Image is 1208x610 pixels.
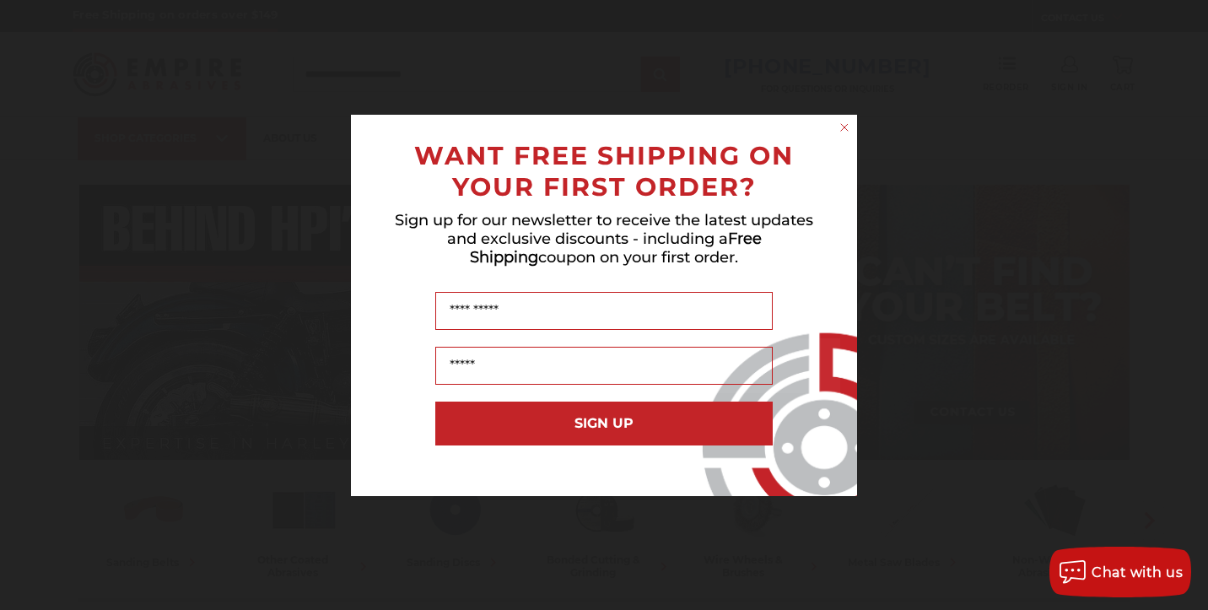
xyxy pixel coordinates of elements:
[1049,547,1191,597] button: Chat with us
[414,140,794,202] span: WANT FREE SHIPPING ON YOUR FIRST ORDER?
[435,402,773,445] button: SIGN UP
[836,119,853,136] button: Close dialog
[1092,564,1183,580] span: Chat with us
[435,347,773,385] input: Email
[470,229,762,267] span: Free Shipping
[395,211,813,267] span: Sign up for our newsletter to receive the latest updates and exclusive discounts - including a co...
